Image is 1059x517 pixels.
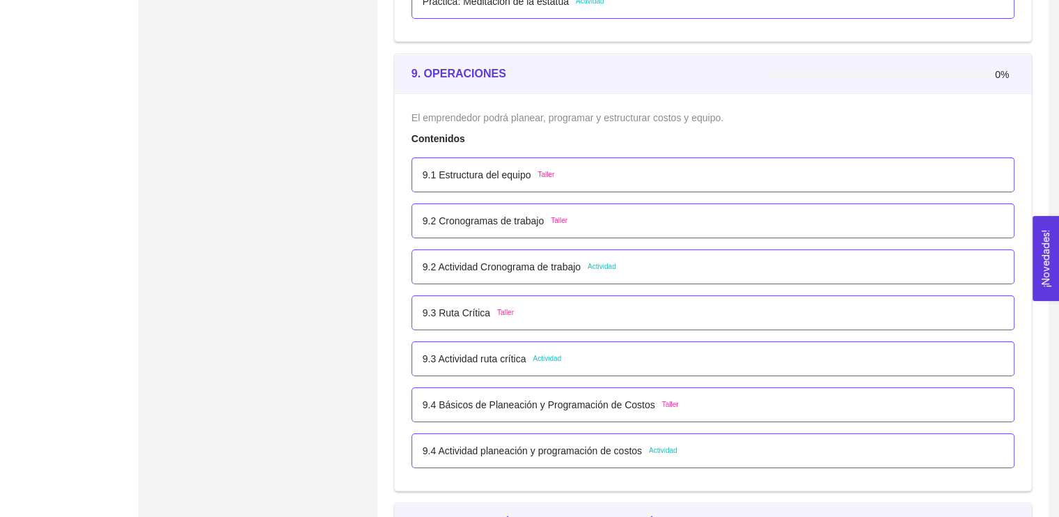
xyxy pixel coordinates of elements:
[423,213,544,229] p: 9.2 Cronogramas de trabajo
[533,353,561,364] span: Actividad
[423,351,526,366] p: 9.3 Actividad ruta crítica
[411,112,723,123] span: El emprendedor podrá planear, programar y estructurar costos y equipo.
[649,445,677,456] span: Actividad
[588,261,616,272] span: Actividad
[551,215,567,226] span: Taller
[538,169,554,180] span: Taller
[423,397,655,412] p: 9.4 Básicos de Planeación y Programación de Costos
[423,305,490,321] p: 9.3 Ruta Crítica
[411,68,506,79] strong: 9. OPERACIONES
[497,307,514,318] span: Taller
[423,443,642,458] p: 9.4 Actividad planeación y programación de costos
[423,259,581,275] p: 9.2 Actividad Cronograma de trabajo
[662,399,679,410] span: Taller
[423,167,531,183] p: 9.1 Estructura del equipo
[411,133,465,144] strong: Contenidos
[1033,216,1059,301] button: Open Feedback Widget
[995,70,1014,79] span: 0%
